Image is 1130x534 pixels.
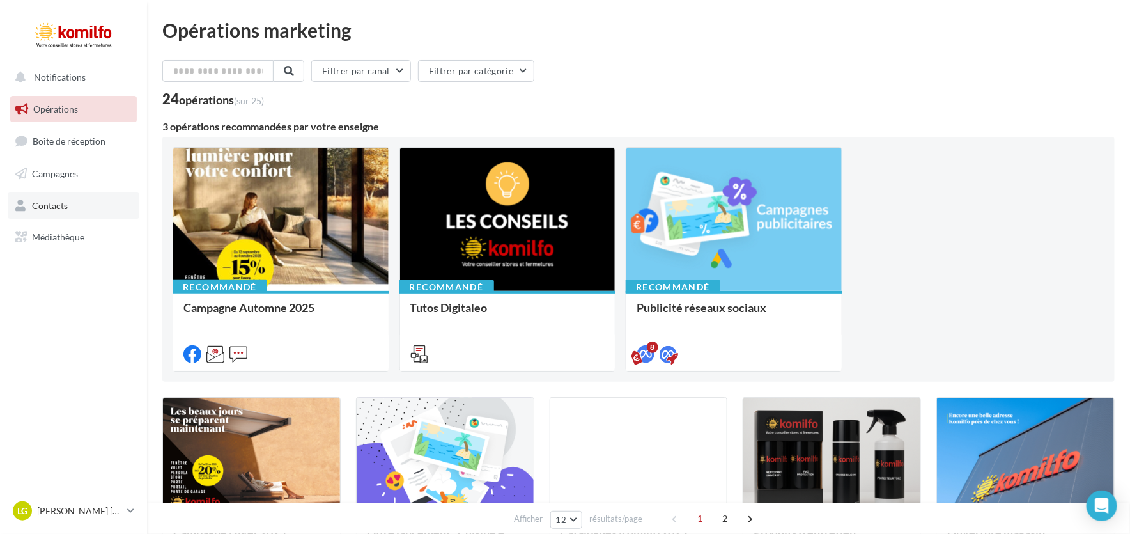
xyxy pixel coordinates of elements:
[311,60,411,82] button: Filtrer par canal
[179,94,264,106] div: opérations
[234,95,264,106] span: (sur 25)
[8,64,134,91] button: Notifications
[8,224,139,251] a: Médiathèque
[8,127,139,155] a: Boîte de réception
[33,104,78,114] span: Opérations
[589,513,642,525] span: résultats/page
[183,301,378,327] div: Campagne Automne 2025
[33,136,105,146] span: Boîte de réception
[647,342,658,353] div: 8
[1087,491,1117,521] div: Open Intercom Messenger
[550,511,583,529] button: 12
[162,92,264,106] div: 24
[418,60,534,82] button: Filtrer par catégorie
[8,161,139,187] a: Campagnes
[8,192,139,219] a: Contacts
[515,513,543,525] span: Afficher
[690,508,710,529] span: 1
[37,505,122,517] p: [PERSON_NAME] [PERSON_NAME]
[32,200,68,210] span: Contacts
[637,301,832,327] div: Publicité réseaux sociaux
[32,168,78,179] span: Campagnes
[715,508,735,529] span: 2
[399,280,494,294] div: Recommandé
[626,280,720,294] div: Recommandé
[8,96,139,123] a: Opérations
[173,280,267,294] div: Recommandé
[410,301,605,327] div: Tutos Digitaleo
[34,72,86,82] span: Notifications
[10,499,137,523] a: LG [PERSON_NAME] [PERSON_NAME]
[162,122,1115,132] div: 3 opérations recommandées par votre enseigne
[17,505,27,517] span: LG
[32,232,84,242] span: Médiathèque
[556,515,567,525] span: 12
[162,20,1115,40] div: Opérations marketing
